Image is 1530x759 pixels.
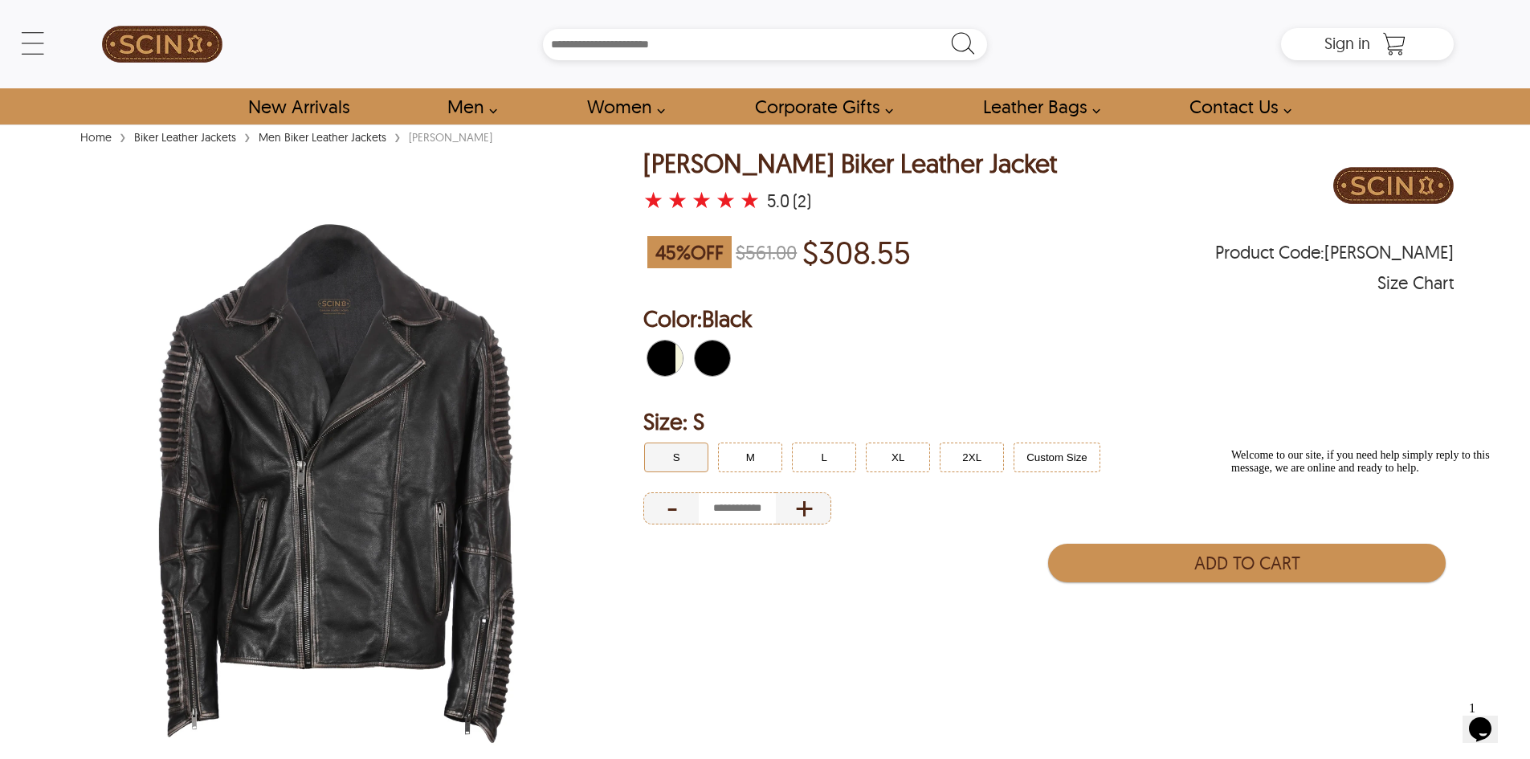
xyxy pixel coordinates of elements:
h2: Selected Color: by Black [643,303,1454,335]
a: Men Biker Leather Jackets [255,130,390,145]
span: Product Code: ISSAC [1215,244,1454,260]
label: 4 rating [716,192,736,208]
img: Brand Logo PDP Image [1333,149,1454,222]
a: Shop Leather Bags [965,88,1109,124]
strike: $561.00 [736,240,797,264]
p: Price of $308.55 [802,234,911,271]
a: Biker Leather Jackets [130,130,240,145]
span: 45 % OFF [647,236,732,268]
label: 1 rating [643,192,663,208]
iframe: chat widget [1225,443,1514,687]
a: Issac Biker Leather Jacket with a 5 Star Rating and 2 Product Review } [643,190,764,212]
span: › [120,122,126,150]
a: contact-us [1171,88,1300,124]
button: Click to select 2XL [940,443,1004,472]
div: Black/Beige [643,337,687,380]
iframe: chat widget [1463,695,1514,743]
a: SCIN [76,8,248,80]
a: Home [76,130,116,145]
div: Increase Quantity of Item [776,492,831,524]
iframe: PayPal [1049,590,1446,626]
button: Add to Cart [1048,544,1445,582]
div: Decrease Quantity of Item [643,492,699,524]
span: › [394,122,401,150]
label: 2 rating [667,192,687,208]
h1: Issac Biker Leather Jacket [643,149,1057,178]
span: Welcome to our site, if you need help simply reply to this message, we are online and ready to help. [6,6,265,31]
button: Click to select Custom Size [1014,443,1100,472]
span: Sign in [1324,33,1370,53]
h2: Selected Filter by Size: S [643,406,1454,438]
div: (2) [793,193,811,209]
a: Shop Women Leather Jackets [569,88,674,124]
div: [PERSON_NAME] Biker Leather Jacket [643,149,1057,178]
div: [PERSON_NAME] [405,129,496,145]
a: shop men's leather jackets [429,88,506,124]
button: Click to select M [718,443,782,472]
img: SCIN [102,8,222,80]
div: 5.0 [767,193,789,209]
div: Size Chart [1377,275,1454,291]
a: Sign in [1324,39,1370,51]
span: › [244,122,251,150]
button: Click to select XL [866,443,930,472]
a: Brand Logo PDP Image [1333,149,1454,226]
label: 5 rating [740,192,760,208]
span: Black [702,304,752,333]
button: Click to select S [644,443,708,472]
a: Shopping Cart [1378,32,1410,56]
div: Black [691,337,734,380]
button: Click to select L [792,443,856,472]
label: 3 rating [692,192,712,208]
a: Shop Leather Corporate Gifts [736,88,902,124]
a: Shop New Arrivals [230,88,367,124]
div: Welcome to our site, if you need help simply reply to this message, we are online and ready to help. [6,6,296,32]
